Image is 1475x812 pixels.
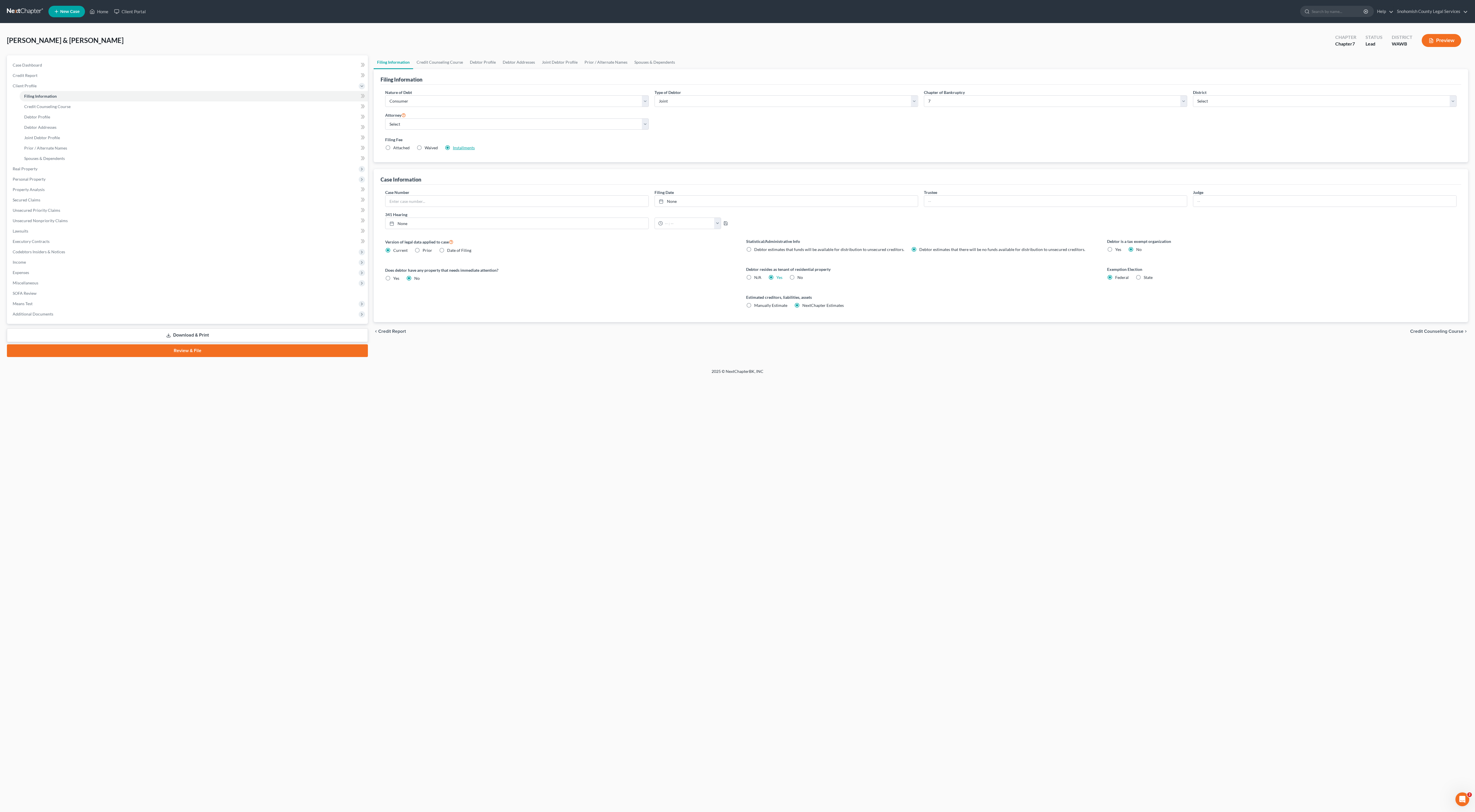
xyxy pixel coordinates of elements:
[1144,275,1153,280] span: State
[1455,792,1469,806] iframe: Intercom live chat
[924,196,1187,207] input: --
[374,329,406,334] button: chevron_left Credit Report
[1467,792,1472,797] span: 2
[393,276,399,281] span: Yes
[385,218,648,229] a: None
[1193,189,1203,195] label: Judge
[374,55,413,69] a: Filing Information
[754,247,904,252] span: Debtor estimates that funds will be available for distribution to unsecured creditors.
[20,101,368,112] a: Credit Counseling Course
[385,189,409,195] label: Case Number
[1394,6,1468,17] a: Snohomish County Legal Services
[13,270,29,275] span: Expenses
[13,177,46,182] span: Personal Property
[8,195,368,205] a: Secured Claims
[802,303,844,308] span: NextChapter Estimates
[13,301,33,306] span: Means Test
[581,55,631,69] a: Prior / Alternate Names
[1193,196,1456,207] input: --
[13,187,45,192] span: Property Analysis
[385,137,1457,143] label: Filing Fee
[20,91,368,101] a: Filing Information
[1193,89,1207,95] label: District
[8,216,368,226] a: Unsecured Nonpriority Claims
[663,218,714,229] input: -- : --
[24,135,60,140] span: Joint Debtor Profile
[655,189,674,195] label: Filing Date
[381,176,421,183] div: Case Information
[1366,34,1383,41] div: Status
[776,275,782,280] a: Yes
[24,104,71,109] span: Credit Counseling Course
[20,153,368,164] a: Spouses & Dependents
[631,55,678,69] a: Spouses & Dependents
[20,112,368,122] a: Debtor Profile
[24,156,65,161] span: Spouses & Dependents
[374,329,378,334] i: chevron_left
[13,208,60,213] span: Unsecured Priority Claims
[393,145,410,150] span: Attached
[13,291,37,296] span: SOFA Review
[1107,266,1457,272] label: Exemption Election
[413,55,466,69] a: Credit Counseling Course
[1335,34,1356,41] div: Chapter
[13,73,37,78] span: Credit Report
[573,369,902,379] div: 2025 © NextChapterBK, INC
[385,112,406,118] label: Attorney
[1463,329,1468,334] i: chevron_right
[20,122,368,133] a: Debtor Addresses
[385,89,412,95] label: Nature of Debt
[8,184,368,195] a: Property Analysis
[7,344,368,357] a: Review & File
[13,63,42,67] span: Case Dashboard
[7,328,368,342] a: Download & Print
[453,145,475,150] a: Installments
[393,248,408,253] span: Current
[1392,34,1412,41] div: District
[24,146,67,150] span: Prior / Alternate Names
[1352,41,1355,46] span: 7
[13,83,37,88] span: Client Profile
[797,275,803,280] span: No
[13,218,68,223] span: Unsecured Nonpriority Claims
[381,76,422,83] div: Filing Information
[414,276,420,281] span: No
[13,229,28,233] span: Lawsuits
[13,166,37,171] span: Real Property
[24,94,57,99] span: Filing Information
[466,55,499,69] a: Debtor Profile
[423,248,432,253] span: Prior
[8,70,368,81] a: Credit Report
[754,275,761,280] span: N/A
[20,143,368,153] a: Prior / Alternate Names
[924,189,937,195] label: Trustee
[24,125,56,130] span: Debtor Addresses
[8,60,368,70] a: Case Dashboard
[8,205,368,216] a: Unsecured Priority Claims
[919,247,1085,252] span: Debtor estimates that there will be no funds available for distribution to unsecured creditors.
[1312,6,1364,17] input: Search by name...
[1136,247,1142,252] span: No
[13,249,65,254] span: Codebtors Insiders & Notices
[655,89,681,95] label: Type of Debtor
[13,311,53,316] span: Additional Documents
[1422,34,1461,47] button: Preview
[378,329,406,334] span: Credit Report
[746,238,1096,244] label: Statistical/Administrative Info
[425,145,438,150] span: Waived
[7,36,124,44] span: [PERSON_NAME] & [PERSON_NAME]
[1115,247,1121,252] span: Yes
[1335,41,1356,47] div: Chapter
[385,238,735,245] label: Version of legal data applied to case
[87,6,111,17] a: Home
[746,266,1096,272] label: Debtor resides as tenant of residential property
[924,89,965,95] label: Chapter of Bankruptcy
[1366,41,1383,47] div: Lead
[1392,41,1412,47] div: WAWB
[1410,329,1468,334] button: Credit Counseling Course chevron_right
[538,55,581,69] a: Joint Debtor Profile
[13,239,50,244] span: Executory Contracts
[8,236,368,247] a: Executory Contracts
[1107,238,1457,244] label: Debtor is a tax exempt organization
[13,260,26,265] span: Income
